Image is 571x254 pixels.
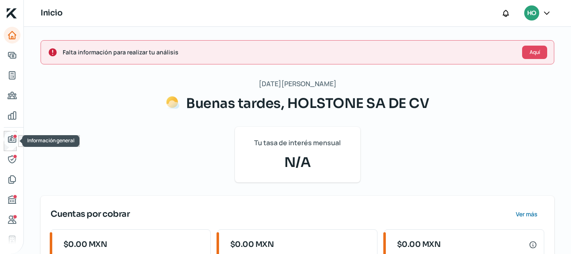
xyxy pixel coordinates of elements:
[516,211,538,217] span: Ver más
[4,67,20,84] a: Cuentas por cobrar
[4,231,20,248] a: Industria
[259,78,336,90] span: [DATE][PERSON_NAME]
[397,239,441,250] span: $0.00 MXN
[245,152,350,172] span: N/A
[4,191,20,208] a: Buró de crédito
[254,137,341,149] span: Tu tasa de interés mensual
[4,131,20,148] a: Información general
[4,47,20,64] a: Solicitar crédito
[530,50,540,55] span: Aquí
[522,46,547,59] button: Aquí
[186,95,429,112] span: Buenas tardes, HOLSTONE SA DE CV
[4,87,20,104] a: Cuentas por pagar
[230,239,274,250] span: $0.00 MXN
[64,239,107,250] span: $0.00 MXN
[63,47,515,57] span: Falta información para realizar tu análisis
[4,151,20,168] a: Representantes
[41,7,62,19] h1: Inicio
[509,206,544,223] button: Ver más
[27,137,74,144] span: Información general
[4,107,20,124] a: Mis finanzas
[4,171,20,188] a: Documentos
[51,208,130,221] span: Cuentas por cobrar
[4,211,20,228] a: Referencias
[166,96,179,109] img: Saludos
[4,27,20,44] a: Inicio
[527,8,536,18] span: HO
